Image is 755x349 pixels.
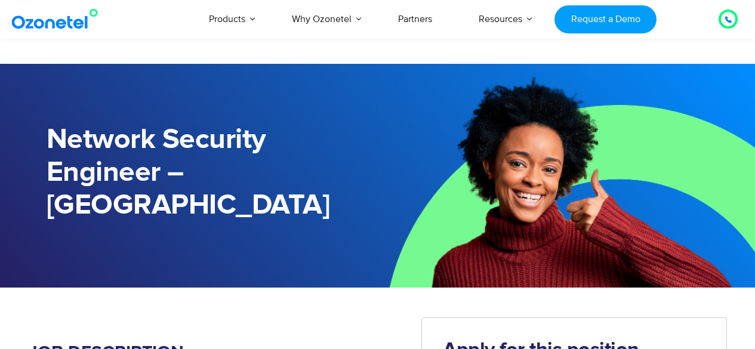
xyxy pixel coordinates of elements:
h1: Network Security Engineer – [GEOGRAPHIC_DATA] [47,123,378,222]
a: Request a Demo [554,5,657,33]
